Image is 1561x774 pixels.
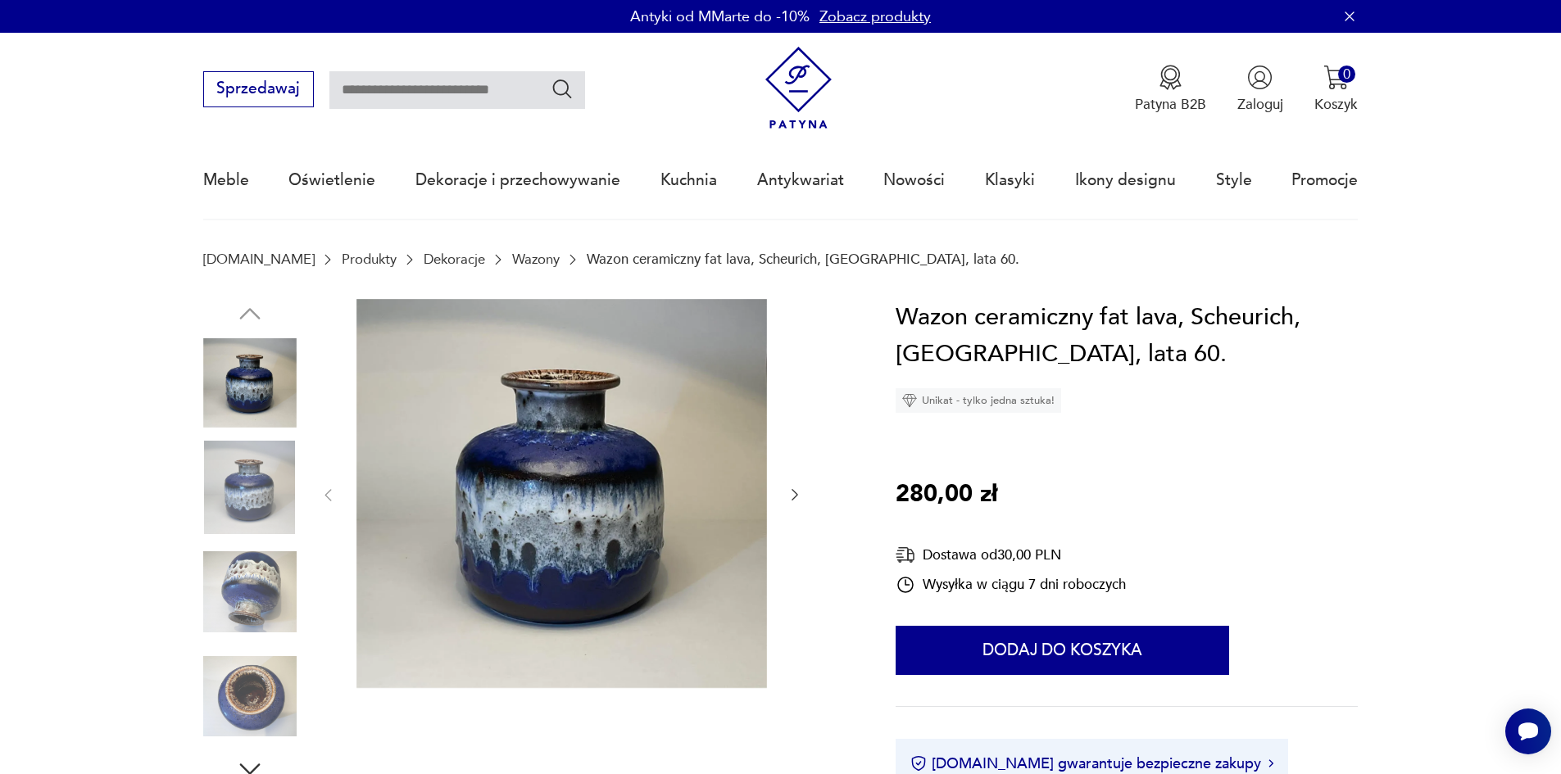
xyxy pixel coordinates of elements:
a: Meble [203,143,249,218]
a: Promocje [1291,143,1358,218]
a: Klasyki [985,143,1035,218]
a: Kuchnia [660,143,717,218]
button: Dodaj do koszyka [896,626,1229,675]
img: Ikona koszyka [1323,65,1349,90]
p: Wazon ceramiczny fat lava, Scheurich, [GEOGRAPHIC_DATA], lata 60. [587,251,1019,267]
a: [DOMAIN_NAME] [203,251,315,267]
img: Zdjęcie produktu Wazon ceramiczny fat lava, Scheurich, Niemcy, lata 60. [203,545,297,639]
iframe: Smartsupp widget button [1505,708,1551,754]
img: Zdjęcie produktu Wazon ceramiczny fat lava, Scheurich, Niemcy, lata 60. [203,337,297,430]
div: 0 [1338,66,1355,83]
button: Szukaj [551,77,574,101]
img: Zdjęcie produktu Wazon ceramiczny fat lava, Scheurich, Niemcy, lata 60. [203,441,297,534]
p: 280,00 zł [896,476,997,514]
button: Zaloguj [1237,65,1283,114]
button: Patyna B2B [1135,65,1206,114]
div: Unikat - tylko jedna sztuka! [896,388,1061,413]
a: Dekoracje i przechowywanie [415,143,620,218]
div: Wysyłka w ciągu 7 dni roboczych [896,575,1126,595]
img: Ikona diamentu [902,393,917,408]
a: Antykwariat [757,143,844,218]
a: Wazony [512,251,560,267]
img: Ikonka użytkownika [1247,65,1273,90]
a: Sprzedawaj [203,84,314,97]
p: Patyna B2B [1135,95,1206,114]
a: Style [1216,143,1252,218]
a: Nowości [883,143,945,218]
a: Zobacz produkty [819,7,931,27]
p: Zaloguj [1237,95,1283,114]
a: Oświetlenie [288,143,375,218]
img: Zdjęcie produktu Wazon ceramiczny fat lava, Scheurich, Niemcy, lata 60. [356,299,767,689]
h1: Wazon ceramiczny fat lava, Scheurich, [GEOGRAPHIC_DATA], lata 60. [896,299,1358,373]
img: Ikona certyfikatu [910,755,927,772]
button: 0Koszyk [1314,65,1358,114]
img: Ikona medalu [1158,65,1183,90]
a: Ikona medaluPatyna B2B [1135,65,1206,114]
img: Zdjęcie produktu Wazon ceramiczny fat lava, Scheurich, Niemcy, lata 60. [203,650,297,743]
a: Produkty [342,251,397,267]
p: Koszyk [1314,95,1358,114]
div: Dostawa od 30,00 PLN [896,545,1126,565]
img: Ikona strzałki w prawo [1268,759,1273,767]
img: Patyna - sklep z meblami i dekoracjami vintage [757,47,840,129]
img: Ikona dostawy [896,545,915,565]
button: Sprzedawaj [203,71,314,107]
p: Antyki od MMarte do -10% [630,7,810,27]
a: Ikony designu [1075,143,1176,218]
button: [DOMAIN_NAME] gwarantuje bezpieczne zakupy [910,754,1273,774]
a: Dekoracje [424,251,485,267]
